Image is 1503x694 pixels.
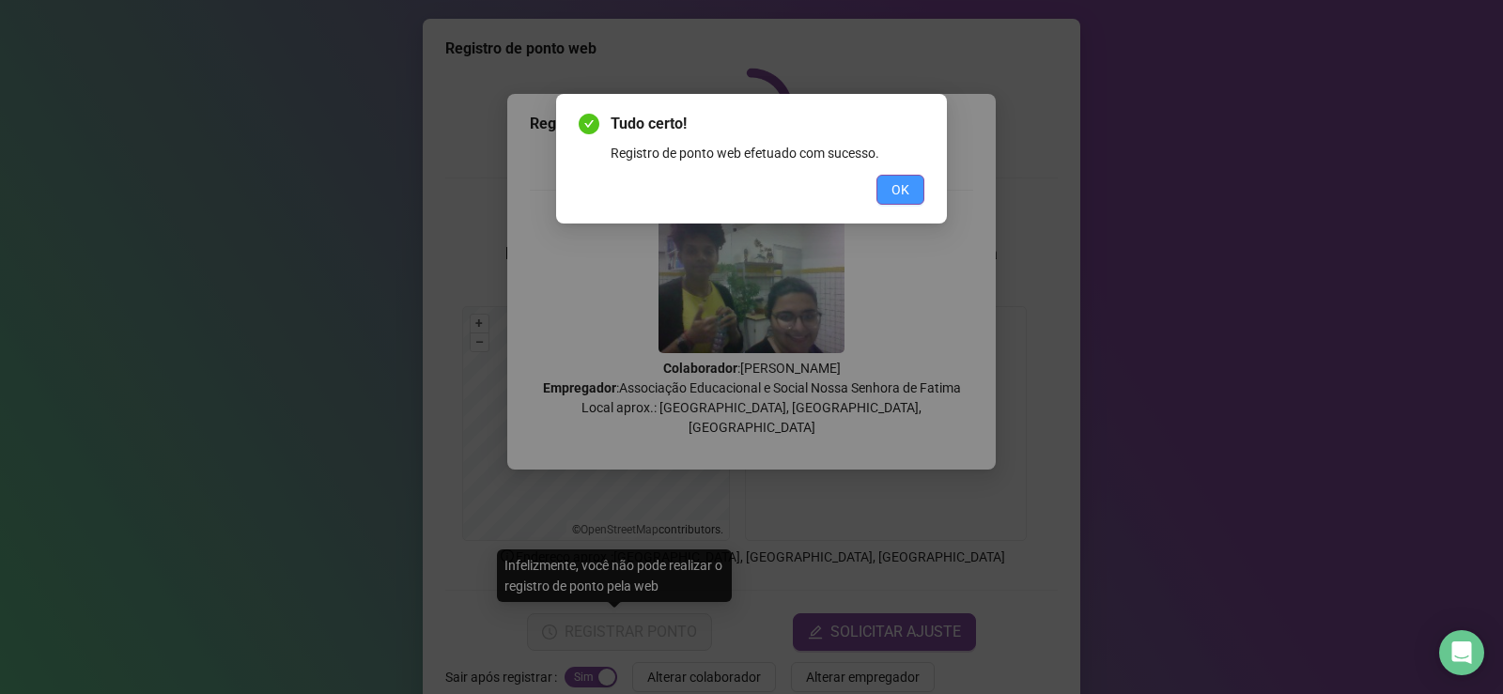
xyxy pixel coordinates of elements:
[1439,630,1484,675] div: Open Intercom Messenger
[611,143,924,163] div: Registro de ponto web efetuado com sucesso.
[891,179,909,200] span: OK
[579,114,599,134] span: check-circle
[876,175,924,205] button: OK
[611,113,924,135] span: Tudo certo!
